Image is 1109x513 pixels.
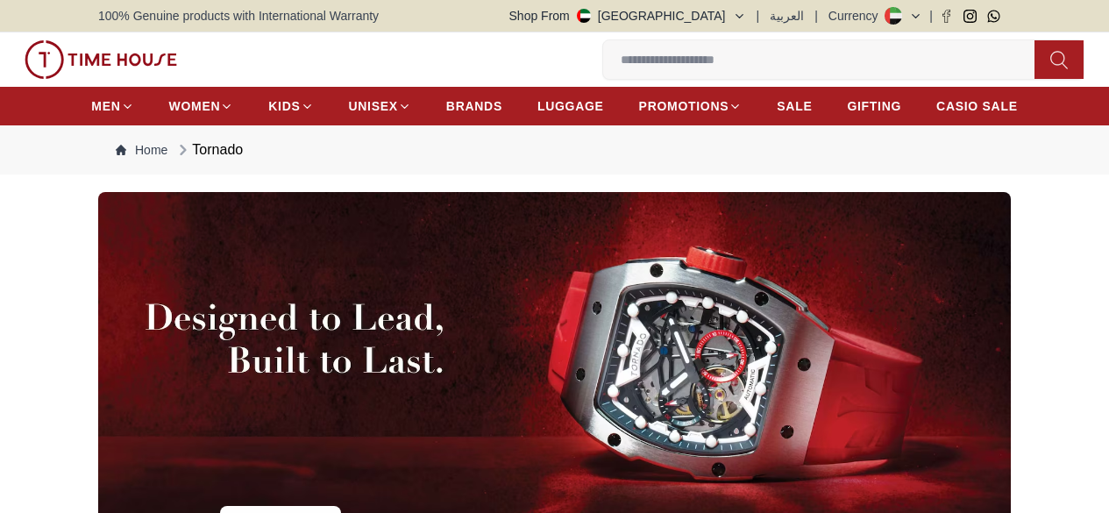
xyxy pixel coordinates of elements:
[349,97,398,115] span: UNISEX
[639,90,743,122] a: PROMOTIONS
[25,40,177,79] img: ...
[770,7,804,25] button: العربية
[537,97,604,115] span: LUGGAGE
[963,10,977,23] a: Instagram
[169,90,234,122] a: WOMEN
[446,97,502,115] span: BRANDS
[169,97,221,115] span: WOMEN
[174,139,243,160] div: Tornado
[929,7,933,25] span: |
[268,97,300,115] span: KIDS
[777,90,812,122] a: SALE
[828,7,885,25] div: Currency
[91,97,120,115] span: MEN
[987,10,1000,23] a: Whatsapp
[847,90,901,122] a: GIFTING
[98,7,379,25] span: 100% Genuine products with International Warranty
[537,90,604,122] a: LUGGAGE
[98,125,1011,175] nav: Breadcrumb
[936,97,1018,115] span: CASIO SALE
[509,7,746,25] button: Shop From[GEOGRAPHIC_DATA]
[268,90,313,122] a: KIDS
[577,9,591,23] img: United Arab Emirates
[940,10,953,23] a: Facebook
[446,90,502,122] a: BRANDS
[116,141,167,159] a: Home
[349,90,411,122] a: UNISEX
[777,97,812,115] span: SALE
[757,7,760,25] span: |
[91,90,133,122] a: MEN
[814,7,818,25] span: |
[936,90,1018,122] a: CASIO SALE
[639,97,729,115] span: PROMOTIONS
[847,97,901,115] span: GIFTING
